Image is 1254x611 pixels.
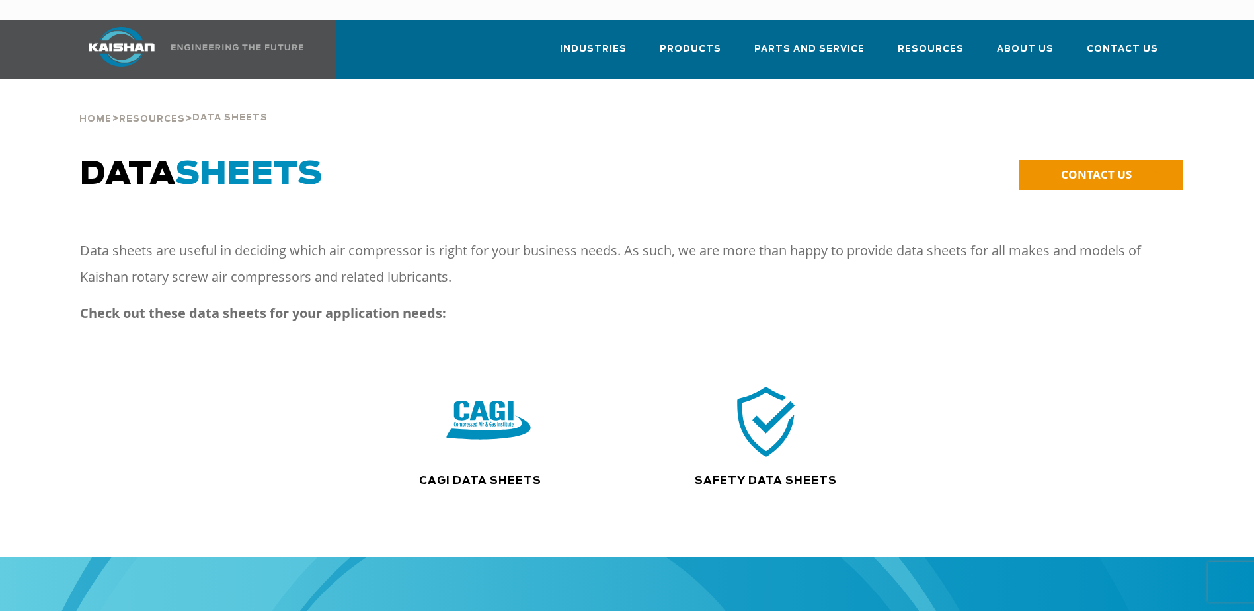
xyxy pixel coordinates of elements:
[72,27,171,67] img: kaishan logo
[175,159,323,190] span: SHEETS
[171,44,303,50] img: Engineering the future
[898,42,964,57] span: Resources
[1019,160,1183,190] a: CONTACT US
[1087,32,1158,77] a: Contact Us
[119,112,185,124] a: Resources
[754,32,865,77] a: Parts and Service
[80,237,1151,290] p: Data sheets are useful in deciding which air compressor is right for your business needs. As such...
[79,112,112,124] a: Home
[695,475,837,486] a: Safety Data Sheets
[660,32,721,77] a: Products
[560,32,627,77] a: Industries
[997,42,1054,57] span: About Us
[1061,167,1132,182] span: CONTACT US
[754,42,865,57] span: Parts and Service
[728,383,804,460] img: safety icon
[80,304,446,322] strong: Check out these data sheets for your application needs:
[997,32,1054,77] a: About Us
[79,79,268,130] div: > >
[638,383,893,460] div: safety icon
[1087,42,1158,57] span: Contact Us
[80,159,323,190] span: DATA
[119,115,185,124] span: Resources
[192,114,268,122] span: Data Sheets
[72,20,306,79] a: Kaishan USA
[419,475,541,486] a: CAGI Data Sheets
[560,42,627,57] span: Industries
[79,115,112,124] span: Home
[660,42,721,57] span: Products
[446,379,531,464] img: CAGI
[898,32,964,77] a: Resources
[350,383,627,460] div: CAGI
